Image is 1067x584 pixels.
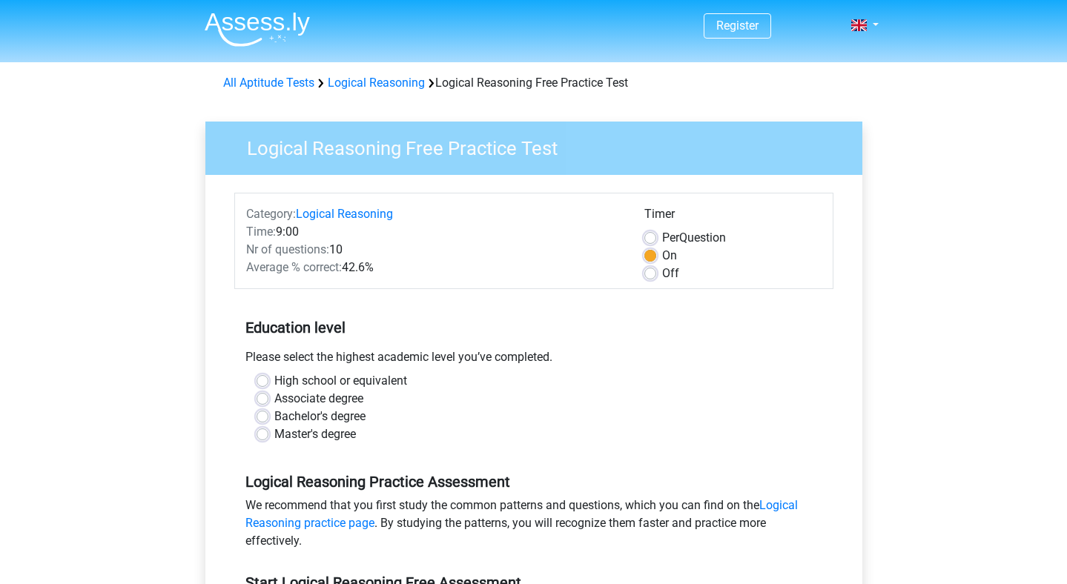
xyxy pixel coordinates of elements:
span: Average % correct: [246,260,342,274]
h5: Education level [245,313,822,342]
h3: Logical Reasoning Free Practice Test [229,131,851,160]
span: Time: [246,225,276,239]
label: Master's degree [274,425,356,443]
div: Logical Reasoning Free Practice Test [217,74,850,92]
div: 42.6% [235,259,633,276]
label: Bachelor's degree [274,408,366,425]
label: High school or equivalent [274,372,407,390]
a: Logical Reasoning [296,207,393,221]
span: Category: [246,207,296,221]
div: 10 [235,241,633,259]
a: Register [716,19,759,33]
span: Nr of questions: [246,242,329,256]
a: All Aptitude Tests [223,76,314,90]
div: We recommend that you first study the common patterns and questions, which you can find on the . ... [234,497,833,556]
a: Logical Reasoning [328,76,425,90]
div: Timer [644,205,822,229]
label: Associate degree [274,390,363,408]
label: Question [662,229,726,247]
div: Please select the highest academic level you’ve completed. [234,348,833,372]
span: Per [662,230,679,245]
label: On [662,247,677,265]
div: 9:00 [235,223,633,241]
img: Assessly [205,12,310,47]
h5: Logical Reasoning Practice Assessment [245,473,822,491]
label: Off [662,265,679,282]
